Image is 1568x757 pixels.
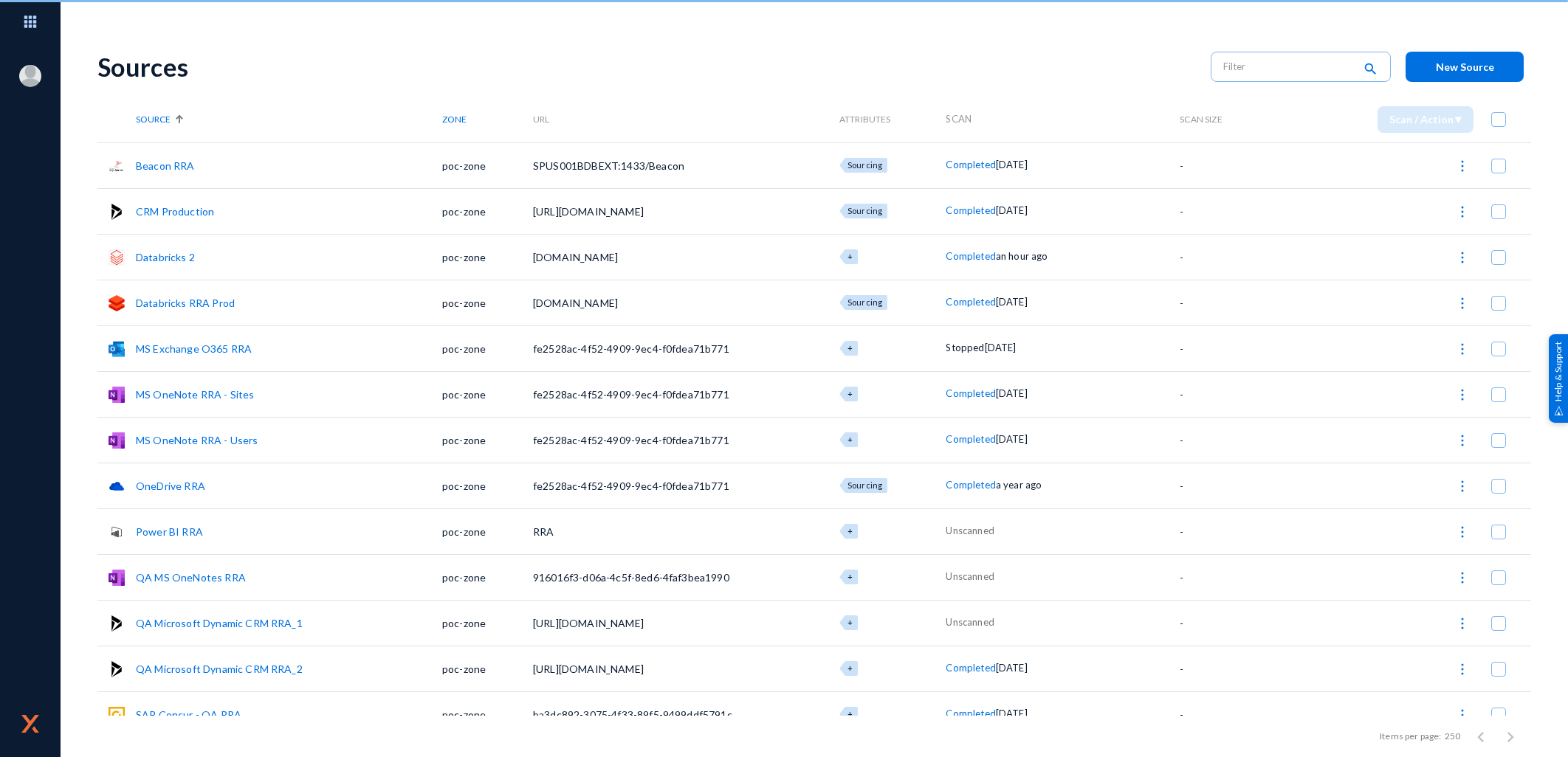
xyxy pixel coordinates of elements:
[996,708,1028,719] span: [DATE]
[946,113,972,125] span: Scan
[847,389,853,398] span: +
[847,572,853,581] span: +
[996,159,1028,170] span: [DATE]
[1455,387,1470,402] img: icon-more.svg
[109,432,125,449] img: onenote.png
[946,433,995,445] span: Completed
[533,114,549,125] span: URL
[847,160,882,170] span: Sourcing
[109,249,125,266] img: databricks.png
[1455,296,1470,311] img: icon-more.svg
[136,159,195,172] a: Beacon RRA
[109,341,125,357] img: o365mail.svg
[109,524,125,540] img: powerbixmla.svg
[1455,250,1470,265] img: icon-more.svg
[533,297,618,309] span: [DOMAIN_NAME]
[533,342,729,355] span: fe2528ac-4f52-4909-9ec4-f0fdea71b771
[442,188,533,234] td: poc-zone
[996,479,1042,491] span: a year ago
[109,615,125,632] img: microsoftdynamics365.svg
[1406,52,1524,82] button: New Source
[1455,433,1470,448] img: icon-more.svg
[946,159,995,170] span: Completed
[109,570,125,586] img: onenote.png
[136,708,241,721] a: SAP Concur - QA RRA
[847,206,882,215] span: Sourcing
[533,434,729,446] span: fe2528ac-4f52-4909-9ec4-f0fdea71b771
[136,617,303,629] a: QA Microsoft Dynamic CRM RRA_1
[847,709,853,719] span: +
[533,617,644,629] span: [URL][DOMAIN_NAME]
[442,600,533,646] td: poc-zone
[1436,61,1494,73] span: New Source
[946,479,995,491] span: Completed
[1180,417,1270,463] td: -
[1180,114,1222,125] span: Scan Size
[533,663,644,675] span: [URL][DOMAIN_NAME]
[847,297,882,307] span: Sourcing
[1380,730,1441,743] div: Items per page:
[1180,280,1270,325] td: -
[442,463,533,508] td: poc-zone
[533,571,729,584] span: 916016f3-d06a-4c5f-8ed6-4faf3bea1990
[136,480,205,492] a: OneDrive RRA
[847,435,853,444] span: +
[996,296,1028,308] span: [DATE]
[996,250,1048,262] span: an hour ago
[1455,479,1470,494] img: icon-more.svg
[442,325,533,371] td: poc-zone
[1455,708,1470,722] img: icon-more.svg
[1455,204,1470,219] img: icon-more.svg
[847,343,853,353] span: +
[946,204,995,216] span: Completed
[946,662,995,674] span: Completed
[442,142,533,188] td: poc-zone
[109,661,125,677] img: microsoftdynamics365.svg
[442,280,533,325] td: poc-zone
[1445,730,1460,743] div: 250
[136,571,246,584] a: QA MS OneNotes RRA
[109,707,125,723] img: sapconcur.svg
[1455,662,1470,677] img: icon-more.svg
[109,204,125,220] img: microsoftdynamics365.svg
[533,480,729,492] span: fe2528ac-4f52-4909-9ec4-f0fdea71b771
[1180,508,1270,554] td: -
[946,708,995,719] span: Completed
[946,250,995,262] span: Completed
[1180,234,1270,280] td: -
[996,662,1028,674] span: [DATE]
[1361,60,1379,80] mat-icon: search
[946,616,994,628] span: Unscanned
[1180,600,1270,646] td: -
[136,297,235,309] a: Databricks RRA Prod
[1455,525,1470,539] img: icon-more.svg
[136,388,255,401] a: MS OneNote RRA - Sites
[1455,342,1470,356] img: icon-more.svg
[136,205,214,218] a: CRM Production
[946,387,995,399] span: Completed
[1180,188,1270,234] td: -
[847,663,853,673] span: +
[19,65,41,87] img: blank-profile-picture.png
[109,387,125,403] img: onenote.png
[442,554,533,600] td: poc-zone
[847,252,853,261] span: +
[8,6,52,38] img: app launcher
[1496,722,1525,751] button: Next page
[1180,463,1270,508] td: -
[847,618,853,627] span: +
[839,114,891,125] span: Attributes
[533,708,732,721] span: ba3dc892-3075-4f33-89f5-9499ddf5791c
[1180,691,1270,737] td: -
[442,114,467,125] span: Zone
[1455,570,1470,585] img: icon-more.svg
[136,525,203,538] a: Power BI RRA
[1549,334,1568,423] div: Help & Support
[1180,371,1270,417] td: -
[1455,159,1470,173] img: icon-more.svg
[109,295,125,311] img: databricksfs.png
[1223,55,1353,77] input: Filter
[442,371,533,417] td: poc-zone
[136,434,258,446] a: MS OneNote RRA - Users
[136,251,195,263] a: Databricks 2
